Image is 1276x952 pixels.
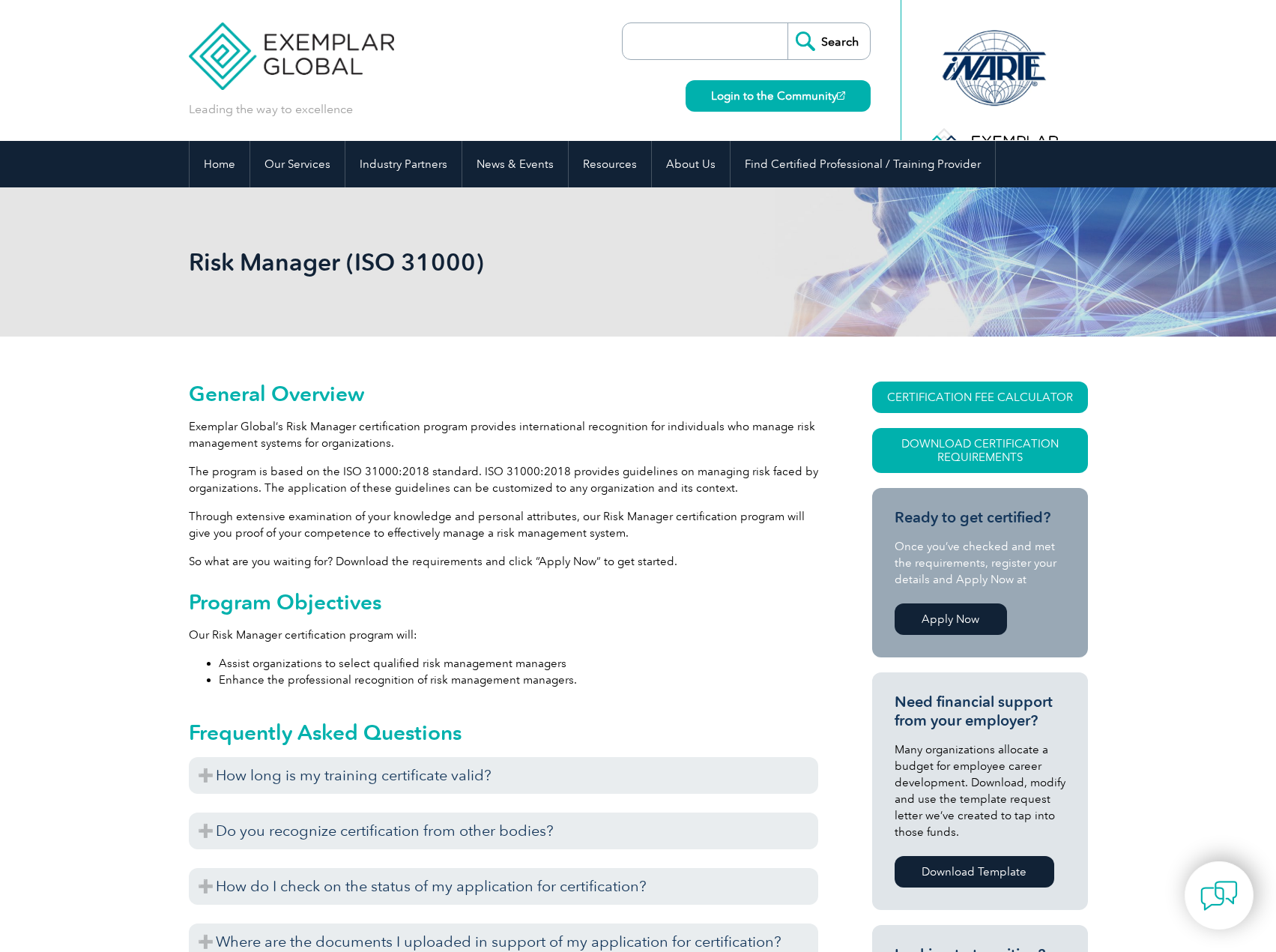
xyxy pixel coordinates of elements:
input: Search [787,23,870,59]
a: Apply Now [895,603,1007,635]
img: contact-chat.png [1200,877,1238,915]
h3: Ready to get certified? [895,508,1065,527]
p: Many organizations allocate a budget for employee career development. Download, modify and use th... [895,741,1065,840]
p: Leading the way to excellence [189,101,353,118]
p: Exemplar Global’s Risk Manager certification program provides international recognition for indiv... [189,418,818,451]
p: Through extensive examination of your knowledge and personal attributes, our Risk Manager certifi... [189,508,818,541]
li: Enhance the professional recognition of risk management managers. [219,672,818,688]
a: CERTIFICATION FEE CALCULATOR [872,382,1088,413]
h3: How do I check on the status of my application for certification? [189,868,818,905]
p: So what are you waiting for? Download the requirements and click “Apply Now” to get started. [189,553,818,570]
a: Home [190,141,250,187]
a: Download Certification Requirements [872,428,1088,473]
a: Download Template [895,856,1054,888]
h1: Risk Manager (ISO 31000) [189,247,764,277]
img: open_square.png [837,91,845,100]
a: Industry Partners [345,141,462,187]
a: Our Services [250,141,345,187]
h3: Need financial support from your employer? [895,693,1065,730]
h3: Do you recognize certification from other bodies? [189,813,818,849]
p: Once you’ve checked and met the requirements, register your details and Apply Now at [895,538,1065,588]
a: About Us [652,141,730,187]
h2: Frequently Asked Questions [189,720,818,744]
a: Resources [569,141,651,187]
a: Login to the Community [686,80,871,112]
a: News & Events [462,141,568,187]
p: Our Risk Manager certification program will: [189,627,818,643]
li: Assist organizations to select qualified risk management managers [219,655,818,672]
a: Find Certified Professional / Training Provider [731,141,995,187]
p: The program is based on the ISO 31000:2018 standard. ISO 31000:2018 provides guidelines on managi... [189,463,818,496]
h2: Program Objectives [189,590,818,614]
h3: How long is my training certificate valid? [189,757,818,794]
h2: General Overview [189,382,818,406]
